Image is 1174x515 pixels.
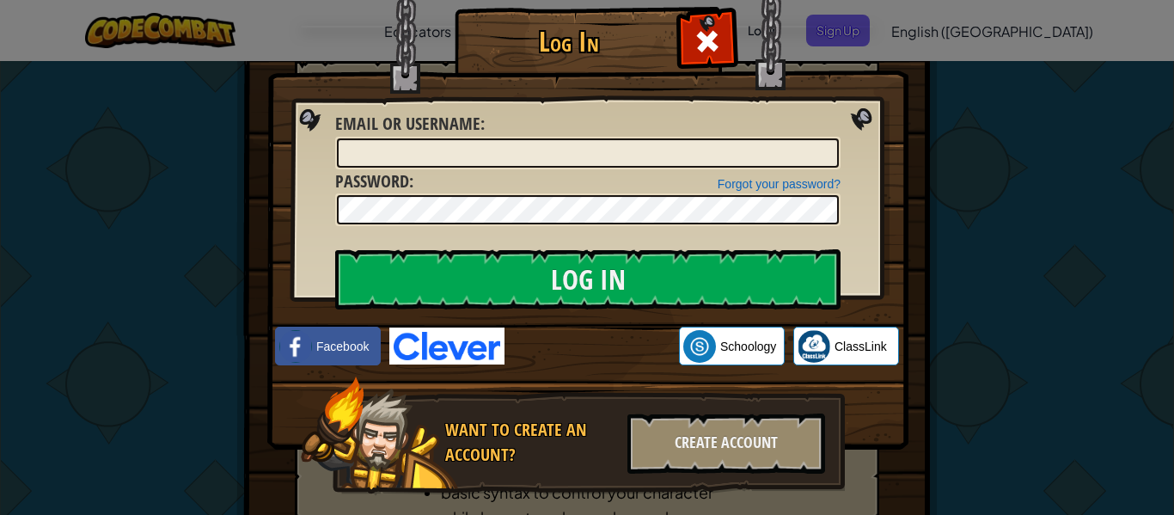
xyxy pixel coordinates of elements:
label: : [335,169,413,194]
div: Want to create an account? [445,418,617,467]
div: Create Account [627,414,825,474]
span: Facebook [316,338,369,355]
img: schoology.png [683,330,716,363]
iframe: Sign in with Google Button [504,328,679,365]
label: : [335,112,485,137]
span: Password [335,169,409,193]
img: facebook_small.png [279,330,312,363]
span: Email or Username [335,112,480,135]
a: Forgot your password? [718,177,841,191]
span: Schoology [720,338,776,355]
span: ClassLink [835,338,887,355]
img: classlink-logo-small.png [798,330,830,363]
h1: Log In [459,27,678,57]
input: Log In [335,249,841,310]
img: clever-logo-blue.png [389,328,504,365]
